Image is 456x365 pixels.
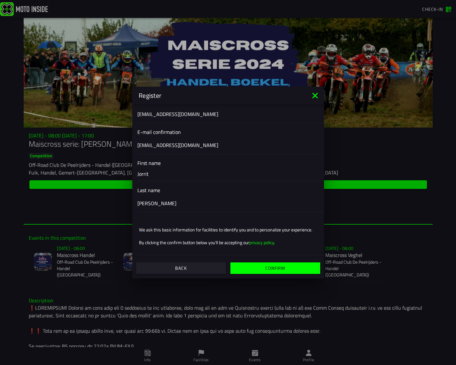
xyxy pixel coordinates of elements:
[137,128,319,154] ion-input: E-mail confirmation
[137,199,319,207] input: Last name
[132,91,310,100] ion-title: Register
[249,239,274,246] a: privacy policy
[137,110,319,118] input: E-mail
[136,262,226,274] ion-button: Back
[137,167,319,181] input: First name
[137,97,319,123] ion-input: E-mail
[137,186,319,212] ion-input: Last name
[139,239,317,246] ion-text: By clicking the confirm button below you’ll be accepting our .
[137,141,319,149] input: E-mail confirmation
[137,159,319,181] ion-input: First name
[139,227,317,233] ion-text: We ask this basic information for facilities to identify you and to personalize your experience.
[265,266,285,270] ion-text: Confirm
